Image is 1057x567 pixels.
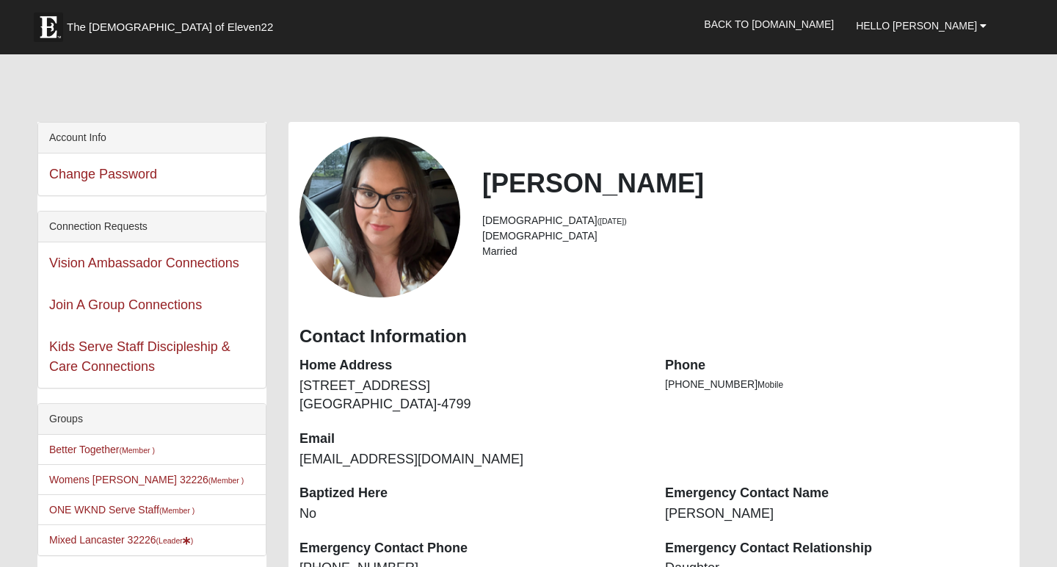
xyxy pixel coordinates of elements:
[665,377,1009,392] li: [PHONE_NUMBER]
[67,20,273,35] span: The [DEMOGRAPHIC_DATA] of Eleven22
[299,430,643,449] dt: Email
[156,536,194,545] small: (Leader )
[119,446,154,455] small: (Member )
[34,12,63,42] img: Eleven22 logo
[482,244,1009,259] li: Married
[665,484,1009,503] dt: Emergency Contact Name
[49,444,155,455] a: Better Together(Member )
[482,167,1009,199] h2: [PERSON_NAME]
[49,474,244,485] a: Womens [PERSON_NAME] 32226(Member )
[299,356,643,375] dt: Home Address
[38,404,266,435] div: Groups
[482,213,1009,228] li: [DEMOGRAPHIC_DATA]
[49,297,202,312] a: Join A Group Connections
[299,326,1009,347] h3: Contact Information
[299,450,643,469] dd: [EMAIL_ADDRESS][DOMAIN_NAME]
[299,377,643,414] dd: [STREET_ADDRESS] [GEOGRAPHIC_DATA]-4799
[693,6,845,43] a: Back to [DOMAIN_NAME]
[49,504,195,516] a: ONE WKND Serve Staff(Member )
[38,212,266,242] div: Connection Requests
[159,506,195,515] small: (Member )
[49,256,239,270] a: Vision Ambassador Connections
[38,123,266,154] div: Account Info
[758,380,783,390] span: Mobile
[597,217,627,225] small: ([DATE])
[299,505,643,524] dd: No
[482,228,1009,244] li: [DEMOGRAPHIC_DATA]
[299,539,643,558] dt: Emergency Contact Phone
[299,137,460,297] a: View Fullsize Photo
[299,484,643,503] dt: Baptized Here
[49,339,230,374] a: Kids Serve Staff Discipleship & Care Connections
[26,5,320,42] a: The [DEMOGRAPHIC_DATA] of Eleven22
[845,7,998,44] a: Hello [PERSON_NAME]
[665,356,1009,375] dt: Phone
[665,505,1009,524] dd: [PERSON_NAME]
[856,20,977,32] span: Hello [PERSON_NAME]
[49,167,157,181] a: Change Password
[665,539,1009,558] dt: Emergency Contact Relationship
[208,476,244,485] small: (Member )
[49,534,193,546] a: Mixed Lancaster 32226(Leader)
